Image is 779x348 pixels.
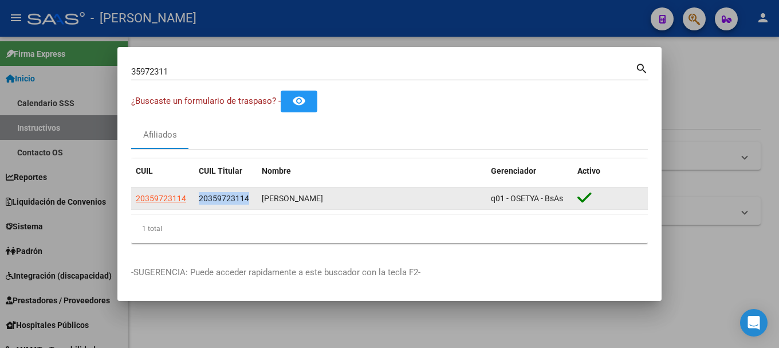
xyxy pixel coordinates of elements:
span: q01 - OSETYA - BsAs [491,194,563,203]
div: Afiliados [143,128,177,142]
div: Open Intercom Messenger [740,309,768,337]
datatable-header-cell: CUIL [131,159,194,183]
datatable-header-cell: Activo [573,159,648,183]
p: -SUGERENCIA: Puede acceder rapidamente a este buscador con la tecla F2- [131,266,648,279]
span: Gerenciador [491,166,536,175]
div: 1 total [131,214,648,243]
mat-icon: remove_red_eye [292,94,306,108]
span: 20359723114 [136,194,186,203]
span: ¿Buscaste un formulario de traspaso? - [131,96,281,106]
span: CUIL [136,166,153,175]
mat-icon: search [635,61,648,75]
span: Activo [577,166,600,175]
datatable-header-cell: CUIL Titular [194,159,257,183]
datatable-header-cell: Nombre [257,159,486,183]
span: Nombre [262,166,291,175]
span: CUIL Titular [199,166,242,175]
datatable-header-cell: Gerenciador [486,159,573,183]
div: [PERSON_NAME] [262,192,482,205]
span: 20359723114 [199,194,249,203]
